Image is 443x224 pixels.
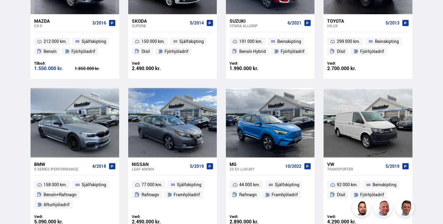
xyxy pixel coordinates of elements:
[386,21,399,25] span: 5/2013
[179,38,204,45] span: Sjálfskipting
[327,18,383,24] div: Toyota
[386,164,399,169] span: 5/2019
[239,191,257,198] span: Rafmagn
[34,167,90,171] div: 5 series IPERFORMANCE
[373,181,396,188] span: Beinskipting
[174,191,200,198] span: Framhjóladrif
[132,214,173,219] div: Verð:
[230,167,283,171] div: ZS EV LUXURY
[190,21,204,25] span: 5/2014
[226,14,314,79] a: Suzuki Vitara ALLGRIP 6/2021 191 000 km. Beinskipting Bensín Hybrid Fjórhjóladrif Verð: 1.990.000...
[142,191,159,198] span: Rafmagn
[132,161,187,167] div: Nissan
[327,24,383,28] div: Hilux
[272,191,298,198] span: Framhjóladrif
[275,181,299,188] span: Sjálfskipting
[327,167,383,171] div: Transporter
[327,214,368,219] div: Verð:
[82,181,106,188] span: Sjálfskipting
[132,167,187,171] div: Leaf 40KWH
[337,48,345,55] span: Dísil
[281,48,305,55] span: Fjórhjóladrif
[34,61,75,66] div: Tilboð:
[82,38,106,45] span: Sjálfskipting
[360,48,384,55] span: Fjórhjóladrif
[44,38,67,45] span: 212 000 km.
[337,191,345,198] span: Dísil
[34,24,90,28] div: CX-5
[327,61,368,66] div: Verð:
[239,48,266,55] span: Bensín Hybrid
[327,66,368,71] div: 2.700.000 kr.
[164,48,188,55] span: Fjórhjóladrif
[177,181,201,188] span: Sjálfskipting
[190,164,204,169] span: 5/2019
[44,201,70,208] span: Afturhjóladrif
[277,38,301,45] span: Beinskipting
[34,161,90,167] div: BMW
[44,48,57,55] span: Bensín
[71,48,95,55] span: Fjórhjóladrif
[132,18,187,24] div: Skoda
[375,38,399,45] span: Beinskipting
[132,61,173,66] div: Verð:
[239,181,260,188] span: 44 000 km.
[5,2,23,21] button: Opna LiveChat spjallviðmót
[132,24,187,28] div: Superb
[142,48,150,55] span: Dísil
[230,61,270,66] div: Verð:
[337,38,360,45] span: 299 000 km.
[239,38,262,45] span: 191 000 km.
[75,67,116,71] div: 1.850.000 kr.
[142,181,162,188] span: 77 000 km.
[92,164,106,169] span: 4/2018
[31,14,119,79] a: Mazda CX-5 3/2016 212 000 km. Sjálfskipting Bensín Fjórhjóladrif Tilboð: 1.550.000 kr. 1.850.000 kr.
[353,200,371,218] img: nhp88E3Fdnt1Opn2.png
[34,66,75,71] div: 1.550.000 kr.
[375,200,393,218] img: siFngHWaQ9KaOqBr.png
[44,181,67,188] span: 158 000 km.
[230,18,285,24] div: Suzuki
[132,66,173,71] div: 2.490.000 kr.
[360,191,384,198] span: Fjórhjóladrif
[288,21,301,25] span: 6/2021
[397,200,415,218] img: FbJEzSuNWCJXmdc-.webp
[128,14,217,79] a: Skoda Superb 5/2014 150 000 km. Sjálfskipting Dísil Fjórhjóladrif Verð: 2.490.000 kr.
[92,21,106,25] span: 3/2016
[142,38,165,45] span: 150 000 km.
[337,181,358,188] span: 92 000 km.
[34,18,90,24] div: Mazda
[230,161,283,167] div: MG
[327,161,383,167] div: VW
[34,214,75,219] div: Verð:
[44,191,77,198] span: Bensín+Rafmagn
[230,214,270,219] div: Verð:
[230,66,270,71] div: 1.990.000 kr.
[285,164,301,169] span: 10/2022
[324,14,412,79] a: Toyota Hilux 5/2013 299 000 km. Beinskipting Dísil Fjórhjóladrif Verð: 2.700.000 kr.
[230,24,285,28] div: Vitara ALLGRIP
